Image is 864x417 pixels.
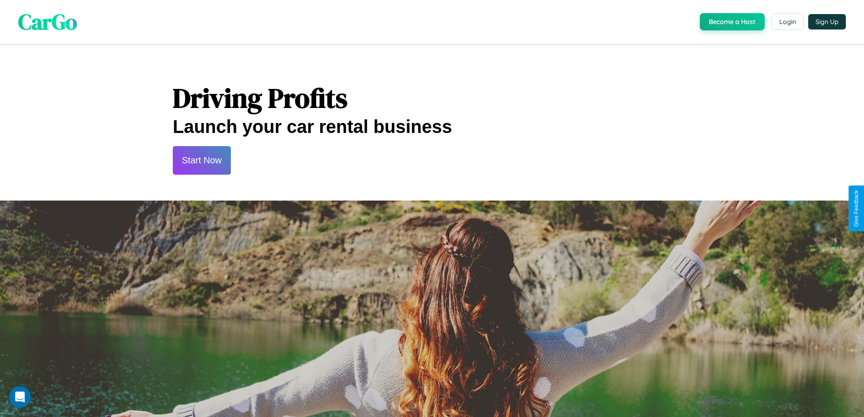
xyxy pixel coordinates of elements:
button: Sign Up [808,14,846,29]
span: CarGo [18,7,77,37]
h2: Launch your car rental business [173,117,691,137]
button: Login [771,14,804,30]
button: Start Now [173,146,231,175]
button: Become a Host [700,13,765,30]
div: Give Feedback [853,190,859,227]
h1: Driving Profits [173,79,691,117]
iframe: Intercom live chat [9,386,31,408]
